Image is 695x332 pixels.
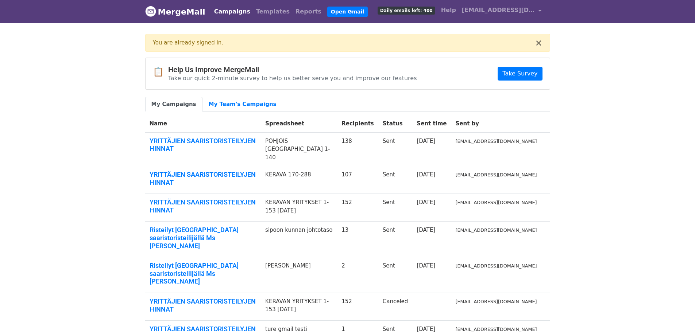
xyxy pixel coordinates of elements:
[150,198,257,214] a: YRITTÄJIEN SAARISTORISTEILYJEN HINNAT
[378,132,413,166] td: Sent
[168,74,417,82] p: Take our quick 2-minute survey to help us better serve you and improve our features
[145,97,202,112] a: My Campaigns
[378,115,413,132] th: Status
[456,138,537,144] small: [EMAIL_ADDRESS][DOMAIN_NAME]
[253,4,293,19] a: Templates
[261,132,337,166] td: POHJOIS [GEOGRAPHIC_DATA] 1-140
[145,4,205,19] a: MergeMail
[459,3,544,20] a: [EMAIL_ADDRESS][DOMAIN_NAME]
[378,257,413,293] td: Sent
[261,166,337,194] td: KERAVA 170-288
[293,4,324,19] a: Reports
[375,3,438,17] a: Daily emails left: 400
[412,115,451,132] th: Sent time
[337,166,378,194] td: 107
[202,97,283,112] a: My Team's Campaigns
[150,226,257,250] a: Risteilyt [GEOGRAPHIC_DATA] saaristoristeilijällä Ms [PERSON_NAME]
[451,115,541,132] th: Sent by
[337,194,378,222] td: 152
[337,115,378,132] th: Recipients
[417,262,435,269] a: [DATE]
[337,293,378,320] td: 152
[261,115,337,132] th: Spreadsheet
[150,171,257,186] a: YRITTÄJIEN SAARISTORISTEILYJEN HINNAT
[150,137,257,153] a: YRITTÄJIEN SAARISTORISTEILYJEN HINNAT
[456,263,537,269] small: [EMAIL_ADDRESS][DOMAIN_NAME]
[378,7,435,15] span: Daily emails left: 400
[498,67,542,81] a: Take Survey
[261,194,337,222] td: KERAVAN YRITYKSET 1-153 [DATE]
[261,257,337,293] td: [PERSON_NAME]
[456,227,537,233] small: [EMAIL_ADDRESS][DOMAIN_NAME]
[417,138,435,144] a: [DATE]
[378,293,413,320] td: Canceled
[211,4,253,19] a: Campaigns
[145,6,156,17] img: MergeMail logo
[456,299,537,304] small: [EMAIL_ADDRESS][DOMAIN_NAME]
[378,222,413,257] td: Sent
[153,67,168,77] span: 📋
[456,172,537,177] small: [EMAIL_ADDRESS][DOMAIN_NAME]
[378,166,413,194] td: Sent
[327,7,368,17] a: Open Gmail
[417,171,435,178] a: [DATE]
[261,222,337,257] td: sipoon kunnan johtotaso
[535,39,542,47] button: ×
[145,115,261,132] th: Name
[337,132,378,166] td: 138
[153,39,535,47] div: You are already signed in.
[150,297,257,313] a: YRITTÄJIEN SAARISTORISTEILYJEN HINNAT
[378,194,413,222] td: Sent
[456,327,537,332] small: [EMAIL_ADDRESS][DOMAIN_NAME]
[462,6,535,15] span: [EMAIL_ADDRESS][DOMAIN_NAME]
[337,257,378,293] td: 2
[417,199,435,206] a: [DATE]
[150,262,257,285] a: Risteilyt [GEOGRAPHIC_DATA] saaristoristeilijällä Ms [PERSON_NAME]
[337,222,378,257] td: 13
[261,293,337,320] td: KERAVAN YRITYKSET 1-153 [DATE]
[417,227,435,233] a: [DATE]
[168,65,417,74] h4: Help Us Improve MergeMail
[438,3,459,17] a: Help
[456,200,537,205] small: [EMAIL_ADDRESS][DOMAIN_NAME]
